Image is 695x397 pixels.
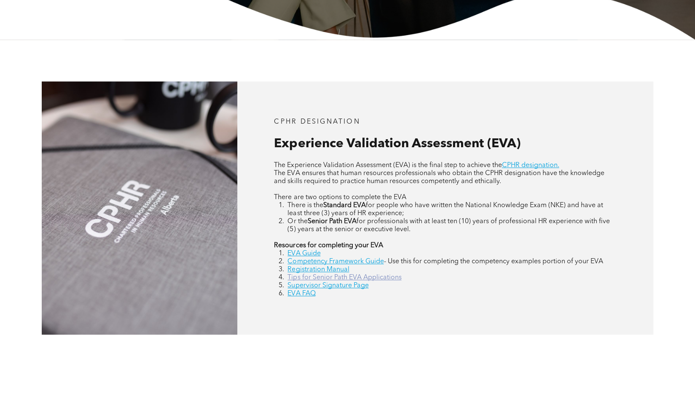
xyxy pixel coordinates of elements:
a: Registration Manual [287,266,349,273]
a: EVA FAQ [287,290,315,297]
a: EVA Guide [287,250,320,257]
span: There is the [287,202,323,209]
strong: Standard EVA [323,202,365,209]
strong: Senior Path EVA [307,218,356,225]
span: The Experience Validation Assessment (EVA) is the final step to achieve the [274,162,502,169]
a: CPHR designation. [502,162,559,169]
span: for professionals with at least ten (10) years of professional HR experience with five (5) years ... [287,218,609,233]
span: Or the [287,218,307,225]
span: There are two options to complete the EVA [274,194,406,201]
span: CPHR DESIGNATION [274,119,360,125]
a: Competency Framework Guide [287,258,384,265]
a: Supervisor Signature Page [287,282,368,289]
strong: Resources for completing your EVA [274,242,383,249]
span: - Use this for completing the competency examples portion of your EVA [384,258,603,265]
span: The EVA ensures that human resources professionals who obtain the CPHR designation have the knowl... [274,170,604,185]
span: Experience Validation Assessment (EVA) [274,138,520,150]
span: for people who have written the National Knowledge Exam (NKE) and have at least three (3) years o... [287,202,603,217]
a: Tips for Senior Path EVA Applications [287,274,401,281]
